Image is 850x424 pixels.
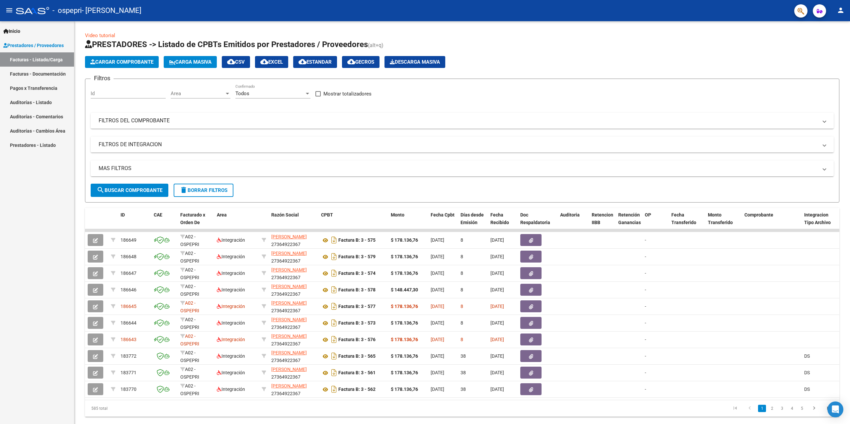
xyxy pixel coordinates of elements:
[180,300,199,313] span: A02 - OSPEPRI
[338,337,376,342] strong: Factura B: 3 - 576
[154,212,162,217] span: CAE
[330,235,338,245] i: Descargar documento
[151,208,178,237] datatable-header-cell: CAE
[169,59,212,65] span: Carga Masiva
[85,40,368,49] span: PRESTADORES -> Listado de CPBTs Emitidos por Prestadores / Proveedores
[271,233,316,247] div: 27364922367
[338,354,376,359] strong: Factura B: 3 - 565
[271,317,307,322] span: [PERSON_NAME]
[645,320,646,326] span: -
[592,212,613,225] span: Retencion IIBB
[461,271,463,276] span: 8
[669,208,705,237] datatable-header-cell: Fecha Transferido
[384,56,445,68] app-download-masive: Descarga masiva de comprobantes (adjuntos)
[391,212,404,217] span: Monto
[431,353,444,359] span: [DATE]
[729,405,741,412] a: go to first page
[338,271,376,276] strong: Factura B: 3 - 574
[388,208,428,237] datatable-header-cell: Monto
[391,287,418,292] strong: $ 148.447,30
[804,370,810,375] span: DS
[121,304,136,309] span: 186645
[235,91,249,96] span: Todos
[321,212,333,217] span: CPBT
[180,187,227,193] span: Borrar Filtros
[490,387,504,392] span: [DATE]
[99,141,818,148] mat-panel-title: FILTROS DE INTEGRACION
[271,349,316,363] div: 27364922367
[461,387,466,392] span: 38
[390,59,440,65] span: Descarga Masiva
[338,321,376,326] strong: Factura B: 3 - 573
[180,284,199,297] span: A02 - OSPEPRI
[804,353,810,359] span: DS
[518,208,557,237] datatable-header-cell: Doc Respaldatoria
[217,212,227,217] span: Area
[271,251,307,256] span: [PERSON_NAME]
[391,353,418,359] strong: $ 178.136,76
[347,59,374,65] span: Gecros
[91,184,168,197] button: Buscar Comprobante
[458,208,488,237] datatable-header-cell: Días desde Emisión
[742,208,802,237] datatable-header-cell: Comprobante
[227,58,235,66] mat-icon: cloud_download
[271,284,307,289] span: [PERSON_NAME]
[490,353,504,359] span: [DATE]
[180,267,199,280] span: A02 - OSPEPRI
[217,320,245,326] span: Integración
[368,42,383,48] span: (alt+q)
[99,117,818,124] mat-panel-title: FILTROS DEL COMPROBANTE
[431,237,444,243] span: [DATE]
[618,212,641,225] span: Retención Ganancias
[490,337,504,342] span: [DATE]
[645,254,646,259] span: -
[330,301,338,312] i: Descargar documento
[271,250,316,264] div: 27364922367
[490,254,504,259] span: [DATE]
[171,91,224,96] span: Area
[271,333,316,346] div: 27364922367
[804,387,810,392] span: DS
[180,367,199,380] span: A02 - OSPEPRI
[431,370,444,375] span: [DATE]
[338,304,376,309] strong: Factura B: 3 - 577
[180,317,199,330] span: A02 - OSPEPRI
[260,58,268,66] mat-icon: cloud_download
[330,334,338,345] i: Descargar documento
[271,212,299,217] span: Razón Social
[384,56,445,68] button: Descarga Masiva
[255,56,288,68] button: EXCEL
[330,318,338,328] i: Descargar documento
[217,353,245,359] span: Integración
[708,212,733,225] span: Monto Transferido
[271,366,316,380] div: 27364922367
[488,208,518,237] datatable-header-cell: Fecha Recibido
[431,320,444,326] span: [DATE]
[318,208,388,237] datatable-header-cell: CPBT
[121,370,136,375] span: 183771
[461,287,463,292] span: 8
[121,353,136,359] span: 183772
[802,208,838,237] datatable-header-cell: Integracion Tipo Archivo
[757,403,767,414] li: page 1
[118,208,151,237] datatable-header-cell: ID
[338,387,376,392] strong: Factura B: 3 - 562
[271,367,307,372] span: [PERSON_NAME]
[91,113,834,129] mat-expansion-panel-header: FILTROS DEL COMPROBANTE
[645,387,646,392] span: -
[461,353,466,359] span: 38
[391,337,418,342] strong: $ 178.136,76
[121,320,136,326] span: 186644
[391,304,418,309] strong: $ 178.136,76
[461,370,466,375] span: 38
[744,212,773,217] span: Comprobante
[271,266,316,280] div: 27364922367
[645,370,646,375] span: -
[768,405,776,412] a: 2
[330,384,338,394] i: Descargar documento
[217,387,245,392] span: Integración
[642,208,669,237] datatable-header-cell: OP
[298,58,306,66] mat-icon: cloud_download
[743,405,756,412] a: go to previous page
[330,367,338,378] i: Descargar documento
